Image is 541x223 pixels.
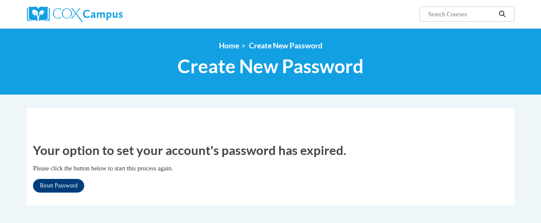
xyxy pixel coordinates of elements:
a: Home [219,41,239,50]
span: Create New Password [249,41,322,50]
img: Cox Campus [27,6,123,22]
button: Search [496,9,508,19]
a: Reset Password [33,179,84,193]
span: Create New Password [177,55,364,77]
h1: Your option to set your account's password has expired. [33,141,508,159]
input: Search Courses [427,9,496,19]
a: Cox Campus [27,6,181,22]
p: Please click the button below to start this process again. [33,164,508,173]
